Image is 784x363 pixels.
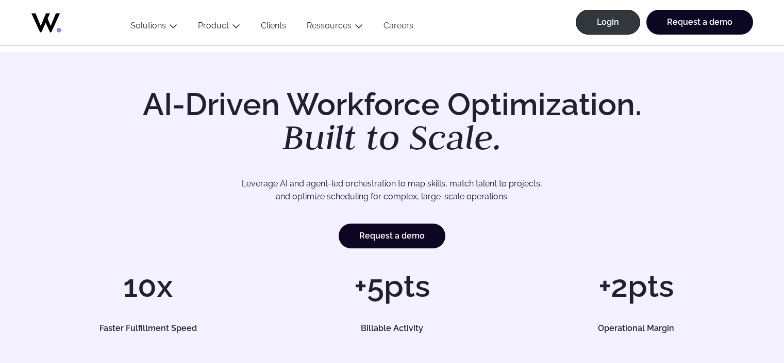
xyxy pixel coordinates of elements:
h5: Operational Margin [531,324,741,333]
a: Request a demo [646,10,753,35]
button: Product [188,21,251,35]
em: Built to Scale. [282,114,502,160]
h5: Billable Activity [287,324,497,333]
h1: AI-Driven Workforce Optimization. [128,89,656,155]
p: Leverage AI and agent-led orchestration to map skills, match talent to projects, and optimize sch... [68,177,717,203]
button: Ressources [296,21,373,35]
a: Ressources [307,21,352,30]
a: Product [198,21,229,30]
a: Clients [251,21,296,35]
h1: +5pts [275,271,509,302]
a: Request a demo [339,224,445,248]
h1: 10x [31,271,265,302]
button: Solutions [120,21,188,35]
iframe: Chatbot [716,295,770,349]
a: Careers [373,21,424,35]
a: Login [576,10,640,35]
h1: +2pts [519,271,753,302]
h5: Faster Fulfillment Speed [43,324,253,333]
